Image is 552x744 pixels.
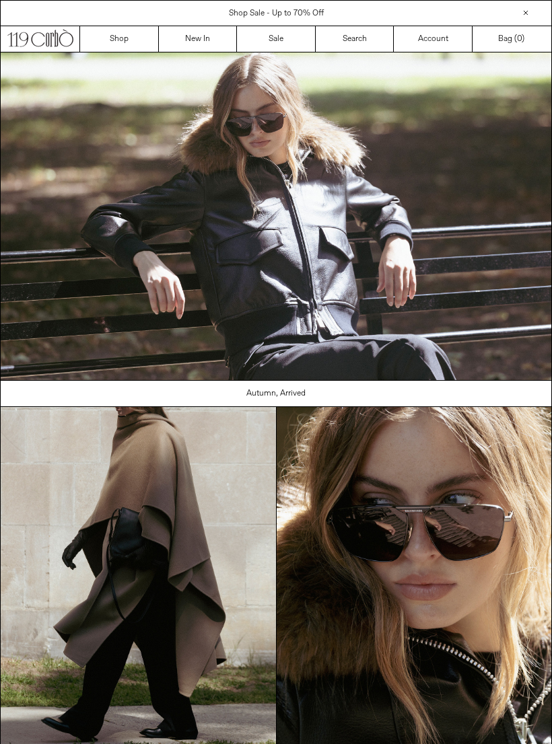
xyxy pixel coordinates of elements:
[237,26,316,52] a: Sale
[394,26,473,52] a: Account
[517,33,524,45] span: )
[517,34,522,44] span: 0
[229,8,324,19] a: Shop Sale - Up to 70% Off
[159,26,238,52] a: New In
[80,26,159,52] a: Shop
[316,26,394,52] a: Search
[1,381,552,406] a: Autumn, Arrived
[473,26,551,52] a: Bag ()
